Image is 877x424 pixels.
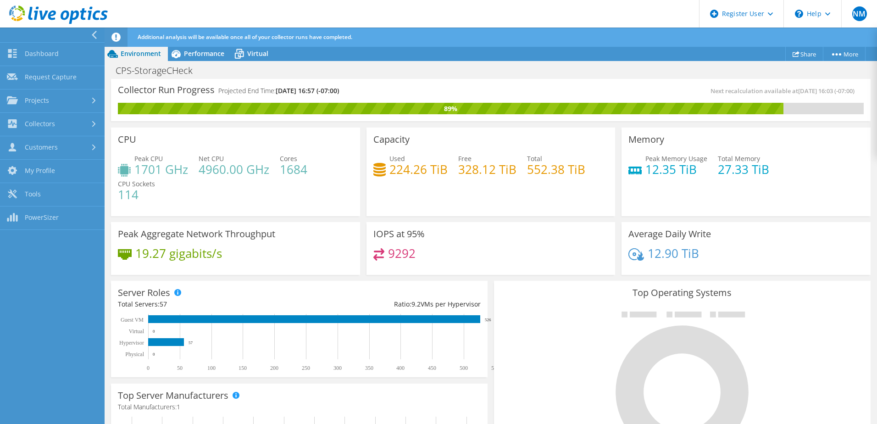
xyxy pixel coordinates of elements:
text: 0 [153,352,155,357]
text: Virtual [129,328,144,335]
text: 400 [396,365,405,371]
span: Total [527,154,542,163]
h3: Average Daily Write [628,229,711,239]
text: 350 [365,365,373,371]
text: 50 [177,365,183,371]
h4: 224.26 TiB [389,164,448,174]
h4: 114 [118,190,155,200]
text: 200 [270,365,278,371]
h4: 4960.00 GHz [199,164,269,174]
h4: 1684 [280,164,307,174]
h1: CPS-StorageCHeck [111,66,207,76]
h3: Memory [628,134,664,145]
a: Share [785,47,823,61]
span: Next recalculation available at [710,87,859,95]
span: 57 [160,300,167,308]
h3: IOPS at 95% [373,229,425,239]
h4: 27.33 TiB [718,164,769,174]
span: Environment [121,49,161,58]
span: Performance [184,49,224,58]
span: Free [458,154,472,163]
span: 1 [177,402,180,411]
h3: Capacity [373,134,410,145]
text: 250 [302,365,310,371]
span: CPU Sockets [118,179,155,188]
span: Total Memory [718,154,760,163]
text: 57 [189,340,193,345]
span: Virtual [247,49,268,58]
text: 500 [460,365,468,371]
text: 150 [239,365,247,371]
a: More [823,47,866,61]
h4: 12.35 TiB [645,164,707,174]
span: Peak CPU [134,154,163,163]
span: Cores [280,154,297,163]
span: Additional analysis will be available once all of your collector runs have completed. [138,33,352,41]
text: 450 [428,365,436,371]
h3: Top Server Manufacturers [118,391,228,401]
text: 0 [147,365,150,371]
h3: CPU [118,134,136,145]
div: Ratio: VMs per Hypervisor [299,299,480,309]
h4: Projected End Time: [218,86,339,96]
text: Physical [125,351,144,357]
h4: 9292 [388,248,416,258]
h4: Total Manufacturers: [118,402,481,412]
span: NM [852,6,867,21]
svg: \n [795,10,803,18]
text: Hypervisor [119,340,144,346]
div: Total Servers: [118,299,299,309]
text: 526 [485,318,491,322]
text: Guest VM [121,317,144,323]
text: 0 [153,329,155,334]
span: [DATE] 16:57 (-07:00) [276,86,339,95]
div: 89% [118,104,783,114]
span: Used [389,154,405,163]
h3: Top Operating Systems [501,288,864,298]
span: Net CPU [199,154,224,163]
span: 9.2 [411,300,421,308]
text: 100 [207,365,216,371]
h3: Server Roles [118,288,170,298]
span: [DATE] 16:03 (-07:00) [798,87,855,95]
h4: 1701 GHz [134,164,188,174]
h3: Peak Aggregate Network Throughput [118,229,275,239]
h4: 328.12 TiB [458,164,516,174]
text: 300 [333,365,342,371]
h4: 552.38 TiB [527,164,585,174]
span: Peak Memory Usage [645,154,707,163]
h4: 12.90 TiB [648,248,699,258]
h4: 19.27 gigabits/s [135,248,222,258]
